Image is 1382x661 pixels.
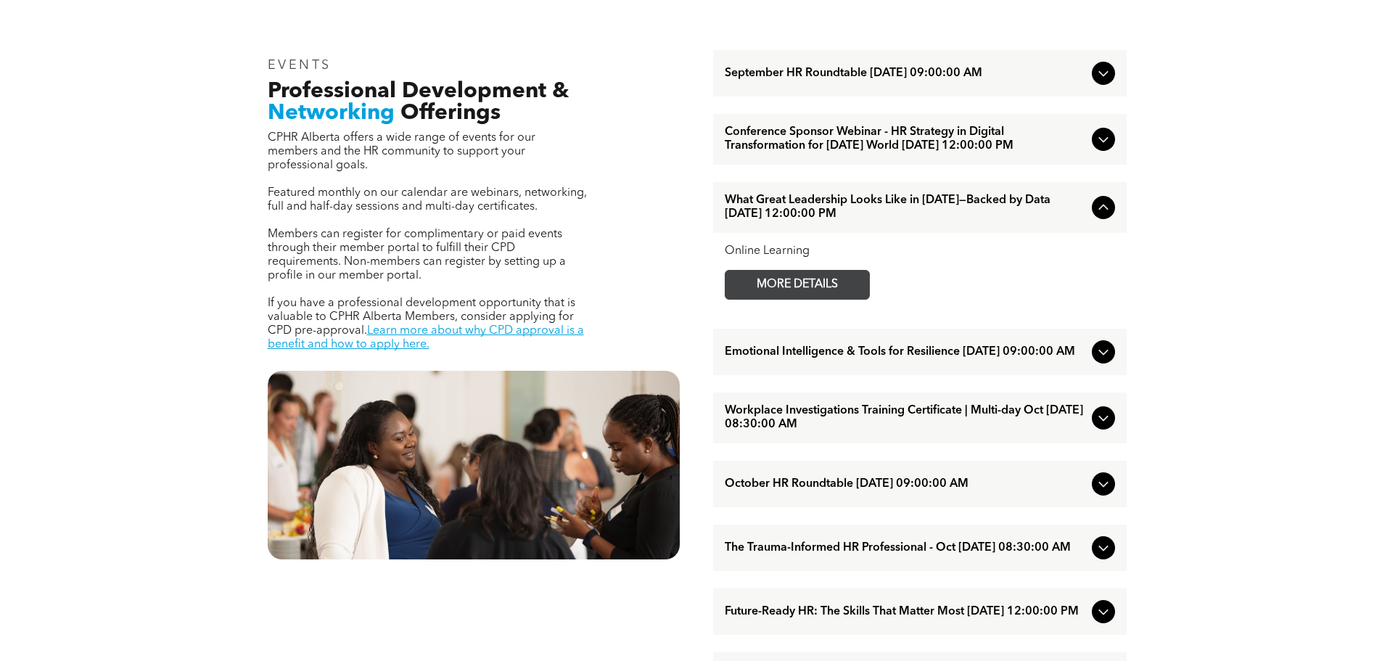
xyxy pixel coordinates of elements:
[268,297,575,337] span: If you have a professional development opportunity that is valuable to CPHR Alberta Members, cons...
[725,345,1086,359] span: Emotional Intelligence & Tools for Resilience [DATE] 09:00:00 AM
[268,102,395,124] span: Networking
[268,59,332,72] span: EVENTS
[268,81,569,102] span: Professional Development &
[725,270,870,300] a: MORE DETAILS
[268,132,535,171] span: CPHR Alberta offers a wide range of events for our members and the HR community to support your p...
[725,194,1086,221] span: What Great Leadership Looks Like in [DATE]—Backed by Data [DATE] 12:00:00 PM
[725,126,1086,153] span: Conference Sponsor Webinar - HR Strategy in Digital Transformation for [DATE] World [DATE] 12:00:...
[268,325,584,350] a: Learn more about why CPD approval is a benefit and how to apply here.
[725,605,1086,619] span: Future-Ready HR: The Skills That Matter Most [DATE] 12:00:00 PM
[268,229,566,282] span: Members can register for complimentary or paid events through their member portal to fulfill thei...
[740,271,855,299] span: MORE DETAILS
[725,477,1086,491] span: October HR Roundtable [DATE] 09:00:00 AM
[400,102,501,124] span: Offerings
[725,245,1115,258] div: Online Learning
[725,404,1086,432] span: Workplace Investigations Training Certificate | Multi-day Oct [DATE] 08:30:00 AM
[725,541,1086,555] span: The Trauma-Informed HR Professional - Oct [DATE] 08:30:00 AM
[725,67,1086,81] span: September HR Roundtable [DATE] 09:00:00 AM
[268,187,587,213] span: Featured monthly on our calendar are webinars, networking, full and half-day sessions and multi-d...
